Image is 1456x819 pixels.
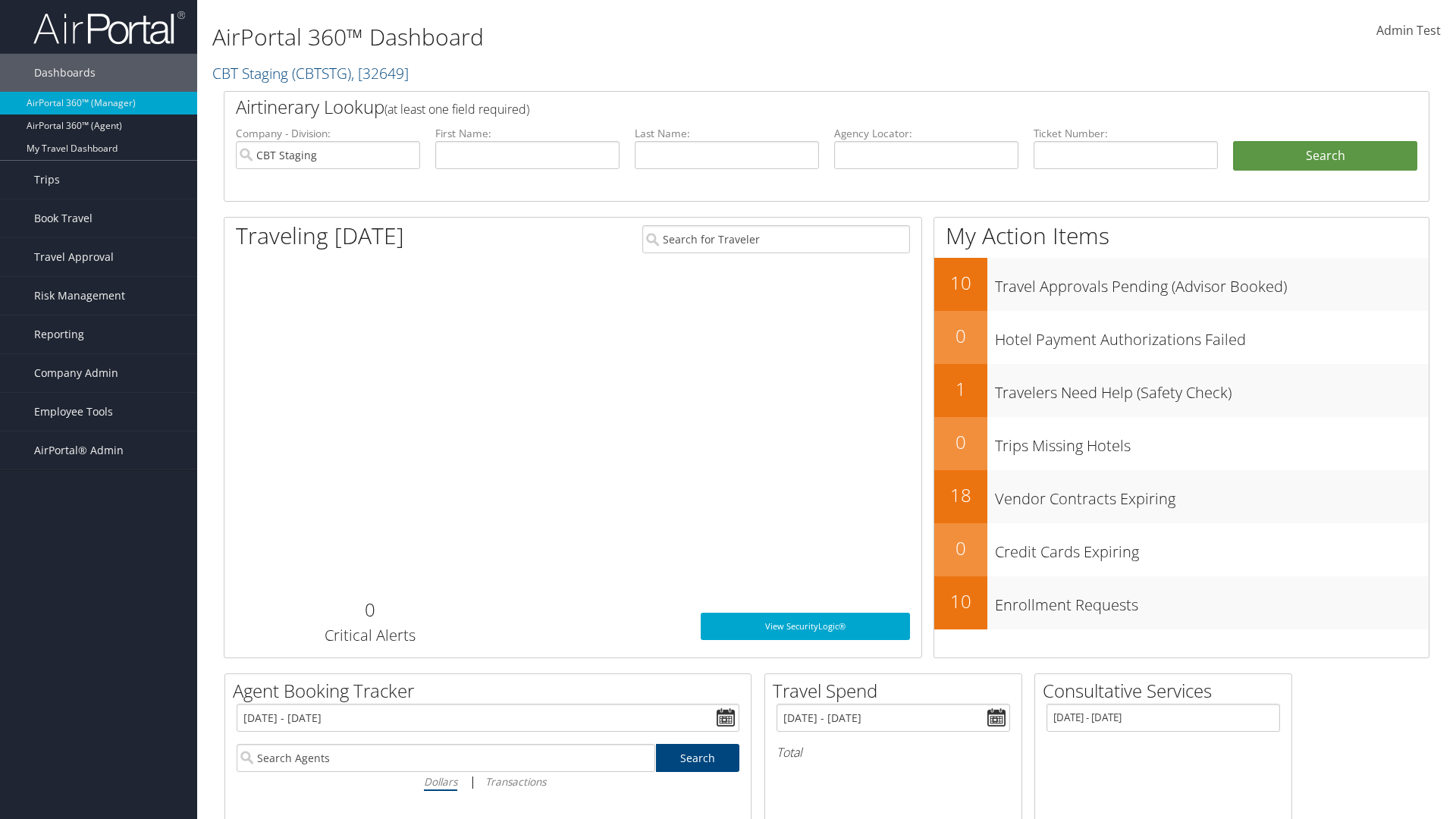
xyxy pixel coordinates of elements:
h3: Enrollment Requests [995,587,1429,616]
h2: 0 [934,429,987,455]
input: Search for Traveler [642,225,910,253]
a: Admin Test [1376,8,1441,55]
a: 10Enrollment Requests [934,576,1429,629]
img: airportal-logo.png [33,10,185,45]
h2: 0 [236,597,504,623]
label: Company - Division: [236,126,420,141]
a: View SecurityLogic® [701,613,910,640]
input: Search Agents [237,744,655,772]
i: Dollars [424,774,457,789]
span: , [ 32649 ] [351,63,409,83]
h1: Traveling [DATE] [236,220,404,252]
span: Book Travel [34,199,93,237]
h2: 0 [934,535,987,561]
h1: My Action Items [934,220,1429,252]
h3: Travelers Need Help (Safety Check) [995,375,1429,403]
a: Search [656,744,740,772]
label: First Name: [435,126,620,141]
span: Travel Approval [34,238,114,276]
span: Risk Management [34,277,125,315]
span: Reporting [34,315,84,353]
a: 0Hotel Payment Authorizations Failed [934,311,1429,364]
h2: 0 [934,323,987,349]
label: Ticket Number: [1034,126,1218,141]
h3: Hotel Payment Authorizations Failed [995,322,1429,350]
h3: Credit Cards Expiring [995,534,1429,563]
a: 0Trips Missing Hotels [934,417,1429,470]
h2: Agent Booking Tracker [233,678,751,704]
h3: Vendor Contracts Expiring [995,481,1429,510]
a: CBT Staging [212,63,409,83]
h2: 1 [934,376,987,402]
h1: AirPortal 360™ Dashboard [212,21,1031,53]
a: 1Travelers Need Help (Safety Check) [934,364,1429,417]
label: Agency Locator: [834,126,1018,141]
h6: Total [777,744,1010,761]
h2: 18 [934,482,987,508]
a: 0Credit Cards Expiring [934,523,1429,576]
h3: Critical Alerts [236,625,504,646]
a: 18Vendor Contracts Expiring [934,470,1429,523]
button: Search [1233,141,1417,171]
span: AirPortal® Admin [34,431,124,469]
span: ( CBTSTG ) [292,63,351,83]
label: Last Name: [635,126,819,141]
a: 10Travel Approvals Pending (Advisor Booked) [934,258,1429,311]
span: Company Admin [34,354,118,392]
i: Transactions [485,774,546,789]
span: Trips [34,161,60,199]
span: Employee Tools [34,393,113,431]
h3: Travel Approvals Pending (Advisor Booked) [995,268,1429,297]
span: Admin Test [1376,22,1441,39]
span: (at least one field required) [384,101,529,118]
h3: Trips Missing Hotels [995,428,1429,457]
span: Dashboards [34,54,96,92]
h2: Consultative Services [1043,678,1291,704]
div: | [237,772,739,791]
h2: Travel Spend [773,678,1021,704]
h2: 10 [934,270,987,296]
h2: Airtinerary Lookup [236,94,1317,120]
h2: 10 [934,588,987,614]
